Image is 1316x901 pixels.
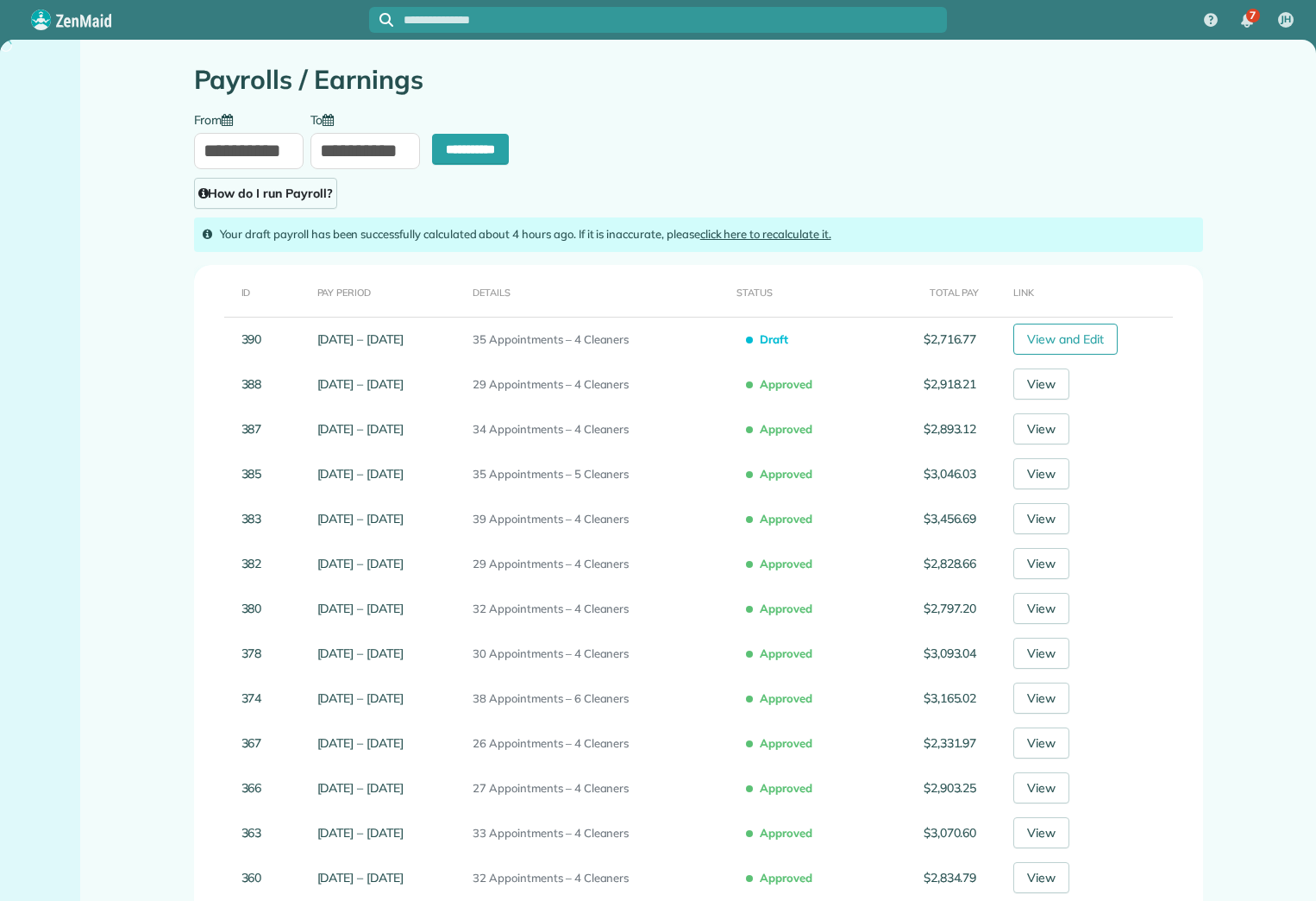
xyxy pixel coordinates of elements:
a: View [1013,413,1069,444]
div: Your draft payroll has been successfully calculated about 4 hours ago. If it is inaccurate, please [194,217,1203,252]
span: Approved [749,684,819,713]
td: 29 Appointments – 4 Cleaners [466,362,730,406]
td: 388 [194,362,310,406]
td: $2,797.20 [880,586,984,631]
a: View [1013,503,1069,534]
label: From [194,111,242,126]
td: $3,165.02 [880,676,984,721]
td: $2,893.12 [880,406,984,451]
a: [DATE] – [DATE] [317,511,404,526]
span: Draft [749,324,795,354]
td: 363 [194,810,310,855]
a: [DATE] – [DATE] [317,780,404,796]
svg: Focus search [379,13,393,27]
a: View [1013,683,1069,714]
a: [DATE] – [DATE] [317,690,404,706]
div: 7 unread notifications [1229,2,1265,40]
a: View [1013,593,1069,624]
span: Approved [749,594,819,623]
th: Link [983,265,1202,318]
td: 32 Appointments – 4 Cleaners [466,855,730,900]
a: View [1013,772,1069,803]
span: Approved [749,728,819,758]
td: 38 Appointments – 6 Cleaners [466,676,730,721]
th: Total Pay [880,265,984,318]
td: 385 [194,451,310,496]
a: How do I run Payroll? [194,178,337,209]
td: $2,834.79 [880,855,984,900]
th: Status [730,265,879,318]
td: $2,716.77 [880,317,984,362]
a: [DATE] – [DATE] [317,870,404,885]
span: Approved [749,863,819,892]
span: 7 [1250,9,1256,22]
span: Approved [749,504,819,533]
td: $3,070.60 [880,810,984,855]
a: View [1013,458,1069,489]
span: Approved [749,773,819,803]
a: [DATE] – [DATE] [317,466,404,482]
a: [DATE] – [DATE] [317,825,404,841]
td: 360 [194,855,310,900]
td: 387 [194,406,310,451]
th: ID [194,265,310,318]
td: 29 Appointments – 4 Cleaners [466,541,730,586]
a: [DATE] – [DATE] [317,556,404,571]
td: 39 Appointments – 4 Cleaners [466,496,730,541]
a: View and Edit [1013,324,1118,355]
td: $3,046.03 [880,451,984,496]
a: [DATE] – [DATE] [317,601,404,616]
td: 367 [194,721,310,766]
a: [DATE] – [DATE] [317,646,404,661]
span: JH [1281,13,1291,27]
td: $3,093.04 [880,631,984,676]
label: To [310,111,343,126]
a: View [1013,369,1069,400]
a: View [1013,728,1069,759]
td: 374 [194,676,310,721]
td: 378 [194,631,310,676]
td: 26 Appointments – 4 Cleaners [466,721,730,766]
span: Approved [749,639,819,668]
button: Focus search [369,13,393,27]
a: View [1013,638,1069,669]
td: $2,828.66 [880,541,984,586]
a: [DATE] – [DATE] [317,376,404,392]
td: 383 [194,496,310,541]
th: Details [466,265,730,318]
span: Approved [749,818,819,847]
a: View [1013,548,1069,579]
a: click here to recalculate it. [700,227,831,241]
a: View [1013,862,1069,893]
th: Pay Period [310,265,467,318]
span: Approved [749,369,819,399]
td: 27 Appointments – 4 Cleaners [466,766,730,810]
span: Approved [749,459,819,488]
td: 34 Appointments – 4 Cleaners [466,406,730,451]
td: $2,918.21 [880,362,984,406]
a: [DATE] – [DATE] [317,421,404,437]
span: Approved [749,414,819,444]
td: $2,903.25 [880,766,984,810]
td: 366 [194,766,310,810]
td: 30 Appointments – 4 Cleaners [466,631,730,676]
td: 380 [194,586,310,631]
span: Approved [749,549,819,578]
td: 382 [194,541,310,586]
td: 35 Appointments – 5 Cleaners [466,451,730,496]
td: 390 [194,317,310,362]
td: 33 Appointments – 4 Cleaners [466,810,730,855]
a: View [1013,817,1069,848]
a: [DATE] – [DATE] [317,331,404,347]
h1: Payrolls / Earnings [194,66,1203,94]
td: $2,331.97 [880,721,984,766]
td: 35 Appointments – 4 Cleaners [466,317,730,362]
td: $3,456.69 [880,496,984,541]
td: 32 Appointments – 4 Cleaners [466,586,730,631]
a: [DATE] – [DATE] [317,735,404,751]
